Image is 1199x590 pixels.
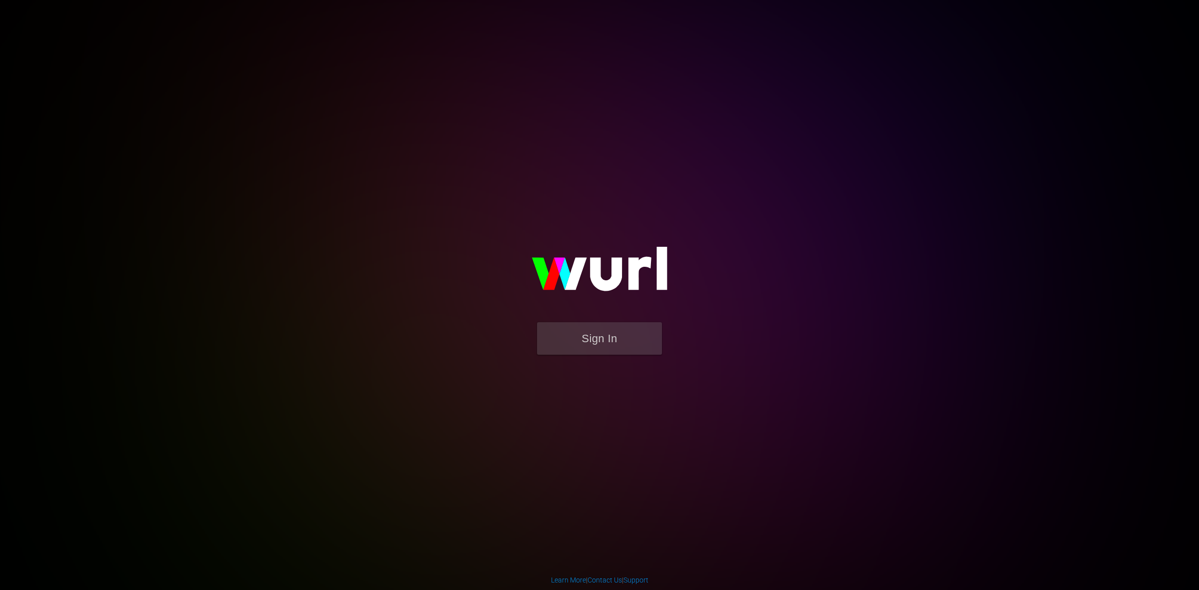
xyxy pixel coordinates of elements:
[623,576,648,584] a: Support
[551,575,648,585] div: | |
[500,225,699,322] img: wurl-logo-on-black-223613ac3d8ba8fe6dc639794a292ebdb59501304c7dfd60c99c58986ef67473.svg
[537,322,662,355] button: Sign In
[588,576,622,584] a: Contact Us
[551,576,586,584] a: Learn More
